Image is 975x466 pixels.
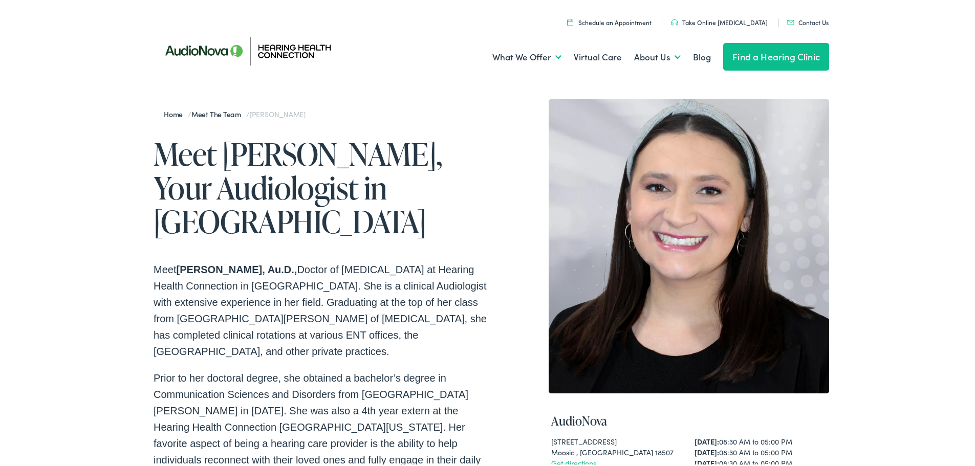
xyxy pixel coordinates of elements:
a: Virtual Care [574,36,622,74]
a: Contact Us [787,16,829,25]
a: Meet the Team [191,107,246,117]
a: Take Online [MEDICAL_DATA] [671,16,768,25]
a: Find a Hearing Clinic [723,41,829,69]
a: Get directions [551,456,596,466]
span: / / [164,107,306,117]
a: What We Offer [492,36,561,74]
p: Meet Doctor of [MEDICAL_DATA] at Hearing Health Connection in [GEOGRAPHIC_DATA]. She is a clinica... [154,259,491,358]
strong: [DATE]: [695,445,719,455]
img: utility icon [787,18,794,23]
a: Home [164,107,188,117]
strong: [PERSON_NAME], Au.D., [176,262,297,273]
h4: AudioNova [551,412,827,427]
span: [PERSON_NAME] [250,107,306,117]
a: Schedule an Appointment [567,16,652,25]
strong: [DATE]: [695,456,719,466]
a: Blog [693,36,711,74]
div: Moosic , [GEOGRAPHIC_DATA] 18507 [551,445,683,456]
div: [STREET_ADDRESS] [551,434,683,445]
img: utility icon [567,17,573,24]
img: utility icon [671,17,678,24]
a: About Us [634,36,681,74]
h1: Meet [PERSON_NAME], Your Audiologist in [GEOGRAPHIC_DATA] [154,135,491,236]
strong: [DATE]: [695,434,719,445]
